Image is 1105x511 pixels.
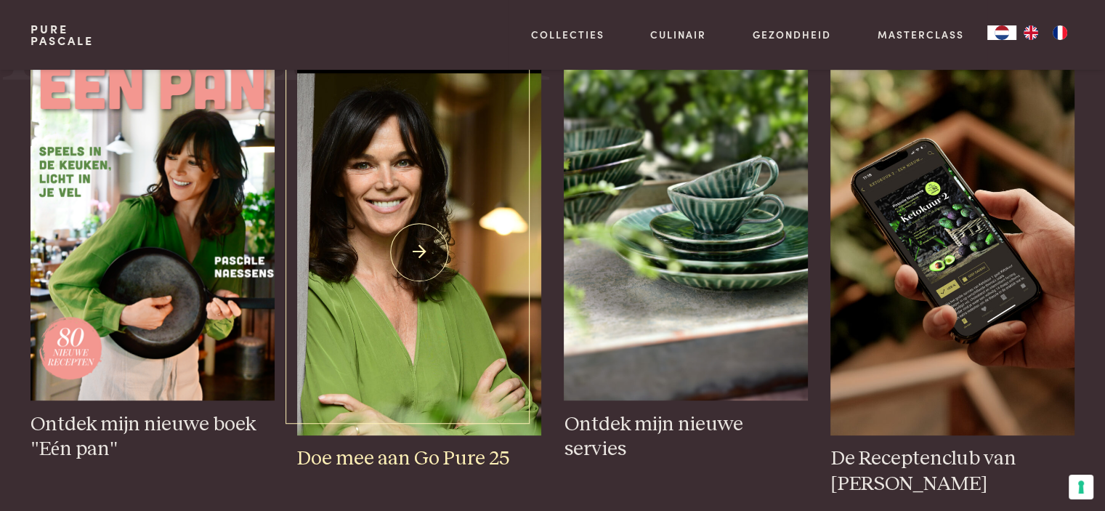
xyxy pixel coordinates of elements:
aside: Language selected: Nederlands [987,25,1074,40]
h3: Doe mee aan Go Pure 25 [297,446,541,472]
a: PurePascale [31,23,94,47]
a: Gezondheid [753,27,831,42]
img: pascale_foto [297,70,541,435]
img: groen_servies_23 [564,35,807,401]
button: Uw voorkeuren voor toestemming voor trackingtechnologieën [1069,475,1093,499]
a: iPhone Mockup 15 De Receptenclub van [PERSON_NAME] [830,70,1074,497]
h3: De Receptenclub van [PERSON_NAME] [830,446,1074,496]
a: Masterclass [878,27,964,42]
img: iPhone Mockup 15 [830,70,1074,435]
ul: Language list [1016,25,1074,40]
img: één pan - voorbeeldcover [31,35,274,401]
a: NL [987,25,1016,40]
div: Language [987,25,1016,40]
a: Collecties [531,27,604,42]
a: één pan - voorbeeldcover Ontdek mijn nieuwe boek "Eén pan" [31,35,274,462]
a: Culinair [650,27,706,42]
h3: Ontdek mijn nieuwe servies [564,412,807,462]
h3: Ontdek mijn nieuwe boek "Eén pan" [31,412,274,462]
a: FR [1045,25,1074,40]
a: pascale_foto Doe mee aan Go Pure 25 [297,70,541,472]
a: groen_servies_23 Ontdek mijn nieuwe servies [564,35,807,462]
a: EN [1016,25,1045,40]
